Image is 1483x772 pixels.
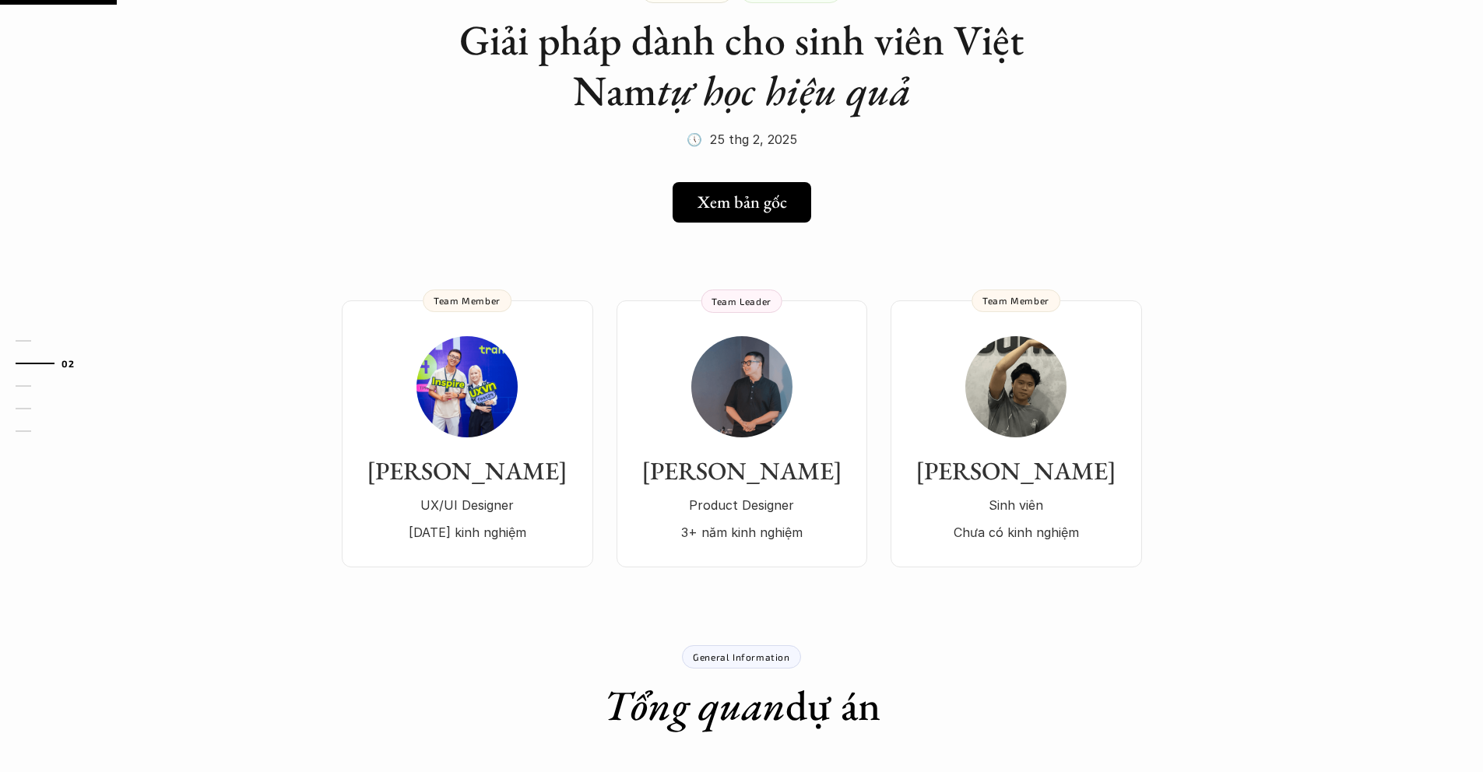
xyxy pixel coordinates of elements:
[698,192,787,212] h5: Xem bản gốc
[430,15,1053,116] h1: Giải pháp dành cho sinh viên Việt Nam
[632,456,852,486] h3: [PERSON_NAME]
[673,182,811,223] a: Xem bản gốc
[603,678,785,732] em: Tổng quan
[906,521,1126,544] p: Chưa có kinh nghiệm
[693,651,789,662] p: General Information
[906,493,1126,517] p: Sinh viên
[906,456,1126,486] h3: [PERSON_NAME]
[16,354,90,373] a: 02
[687,128,797,151] p: 🕔 25 thg 2, 2025
[603,680,880,731] h1: dự án
[891,300,1142,567] a: [PERSON_NAME]Sinh viênChưa có kinh nghiệmTeam Member
[342,300,593,567] a: [PERSON_NAME]UX/UI Designer[DATE] kinh nghiệmTeam Member
[357,521,578,544] p: [DATE] kinh nghiệm
[632,521,852,544] p: 3+ năm kinh nghiệm
[712,296,771,307] p: Team Leader
[357,493,578,517] p: UX/UI Designer
[632,493,852,517] p: Product Designer
[434,295,501,306] p: Team Member
[357,456,578,486] h3: [PERSON_NAME]
[61,358,74,369] strong: 02
[617,300,867,567] a: [PERSON_NAME]Product Designer3+ năm kinh nghiệmTeam Leader
[982,295,1049,306] p: Team Member
[657,63,911,118] em: tự học hiệu quả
